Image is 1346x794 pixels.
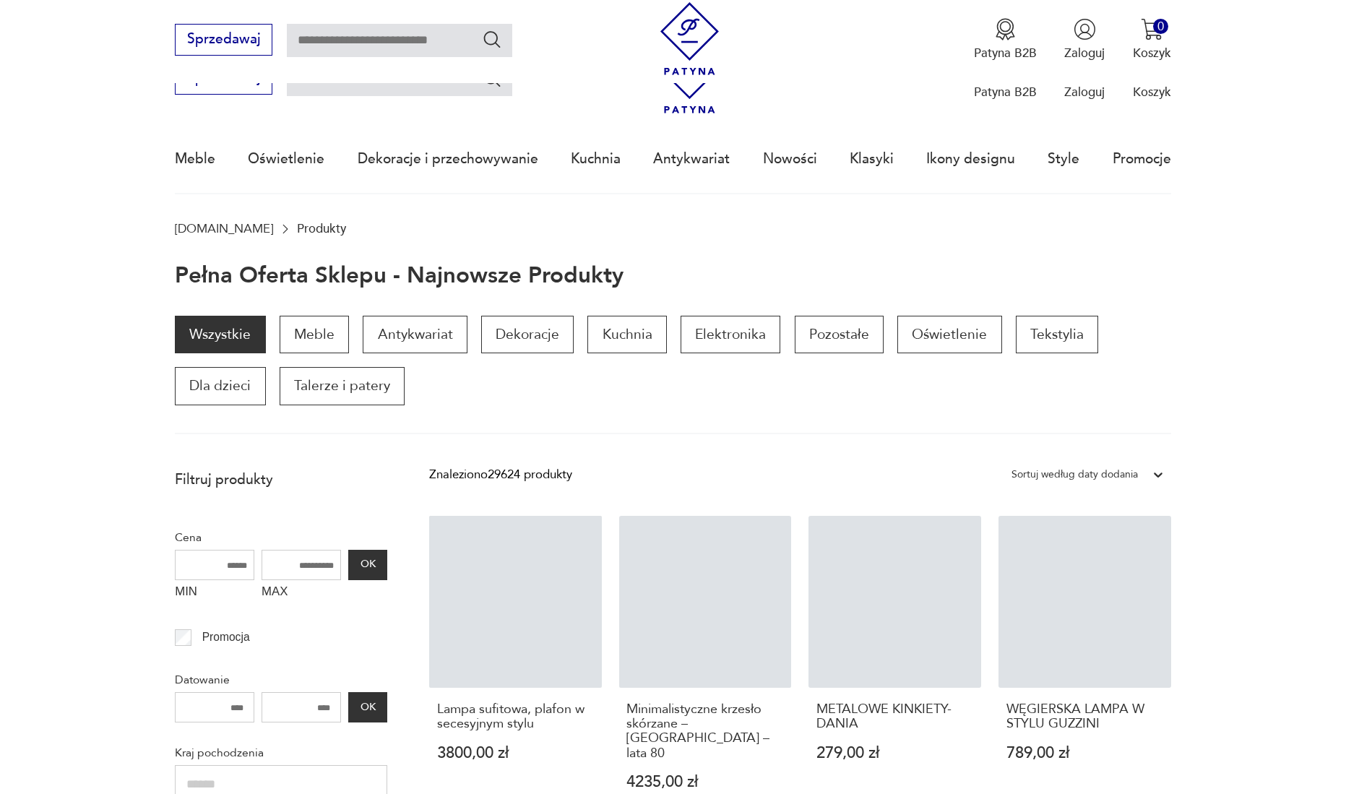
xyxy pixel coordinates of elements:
[926,126,1015,192] a: Ikony designu
[626,774,783,790] p: 4235,00 zł
[262,580,341,608] label: MAX
[175,74,272,85] a: Sprzedawaj
[763,126,817,192] a: Nowości
[1011,465,1138,484] div: Sortuj według daty dodania
[1153,19,1168,34] div: 0
[1006,746,1163,761] p: 789,00 zł
[1006,702,1163,732] h3: WĘGIERSKA LAMPA W STYLU GUZZINI
[816,746,973,761] p: 279,00 zł
[653,126,730,192] a: Antykwariat
[1074,18,1096,40] img: Ikonka użytkownika
[1133,45,1171,61] p: Koszyk
[571,126,621,192] a: Kuchnia
[175,367,265,405] a: Dla dzieci
[175,528,387,547] p: Cena
[974,84,1037,100] p: Patyna B2B
[850,126,894,192] a: Klasyki
[280,367,405,405] a: Talerze i patery
[202,628,250,647] p: Promocja
[175,670,387,689] p: Datowanie
[175,126,215,192] a: Meble
[437,702,594,732] h3: Lampa sufitowa, plafon w secesyjnym stylu
[587,316,666,353] a: Kuchnia
[175,580,254,608] label: MIN
[363,316,467,353] a: Antykwariat
[974,45,1037,61] p: Patyna B2B
[1064,18,1105,61] button: Zaloguj
[358,126,538,192] a: Dekoracje i przechowywanie
[897,316,1001,353] a: Oświetlenie
[681,316,780,353] a: Elektronika
[1064,45,1105,61] p: Zaloguj
[653,2,726,75] img: Patyna - sklep z meblami i dekoracjami vintage
[175,35,272,46] a: Sprzedawaj
[795,316,884,353] a: Pozostałe
[1141,18,1163,40] img: Ikona koszyka
[175,264,624,288] h1: Pełna oferta sklepu - najnowsze produkty
[280,316,349,353] a: Meble
[482,68,503,89] button: Szukaj
[175,222,273,236] a: [DOMAIN_NAME]
[175,743,387,762] p: Kraj pochodzenia
[974,18,1037,61] button: Patyna B2B
[1133,18,1171,61] button: 0Koszyk
[1133,84,1171,100] p: Koszyk
[816,702,973,732] h3: METALOWE KINKIETY- DANIA
[1016,316,1098,353] a: Tekstylia
[974,18,1037,61] a: Ikona medaluPatyna B2B
[482,29,503,50] button: Szukaj
[1048,126,1079,192] a: Style
[994,18,1017,40] img: Ikona medalu
[248,126,324,192] a: Oświetlenie
[175,470,387,489] p: Filtruj produkty
[626,702,783,761] h3: Minimalistyczne krzesło skórzane – [GEOGRAPHIC_DATA] – lata 80
[348,692,387,722] button: OK
[429,465,572,484] div: Znaleziono 29624 produkty
[437,746,594,761] p: 3800,00 zł
[348,550,387,580] button: OK
[1113,126,1171,192] a: Promocje
[481,316,574,353] a: Dekoracje
[297,222,346,236] p: Produkty
[175,24,272,56] button: Sprzedawaj
[1064,84,1105,100] p: Zaloguj
[175,316,265,353] a: Wszystkie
